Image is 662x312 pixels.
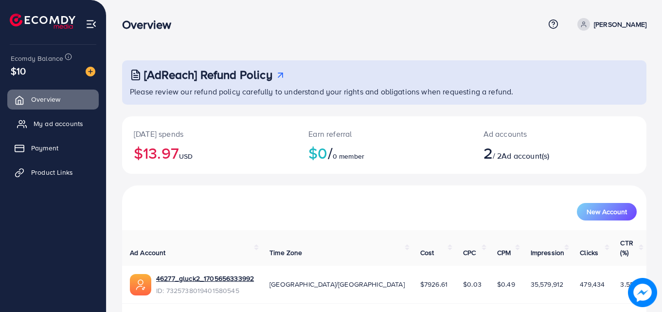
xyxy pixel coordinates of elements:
span: CPC [463,248,476,257]
span: Clicks [580,248,598,257]
img: ic-ads-acc.e4c84228.svg [130,274,151,295]
span: CTR (%) [620,238,633,257]
span: $10 [11,64,26,78]
span: Time Zone [269,248,302,257]
span: USD [179,151,193,161]
p: Earn referral [308,128,460,140]
span: New Account [587,208,627,215]
span: 0 member [333,151,364,161]
a: Payment [7,138,99,158]
a: [PERSON_NAME] [573,18,646,31]
a: Overview [7,90,99,109]
p: Please review our refund policy carefully to understand your rights and obligations when requesti... [130,86,641,97]
p: [DATE] spends [134,128,285,140]
span: Ad account(s) [501,150,549,161]
span: $0.03 [463,279,482,289]
span: CPM [497,248,511,257]
span: $7926.61 [420,279,447,289]
span: Impression [531,248,565,257]
img: image [86,67,95,76]
img: logo [10,14,75,29]
h3: [AdReach] Refund Policy [144,68,272,82]
a: My ad accounts [7,114,99,133]
h2: $0 [308,144,460,162]
span: Product Links [31,167,73,177]
img: menu [86,18,97,30]
span: / [328,142,333,164]
span: My ad accounts [34,119,83,128]
span: Payment [31,143,58,153]
span: $0.49 [497,279,515,289]
span: 479,434 [580,279,605,289]
span: ID: 7325738019401580545 [156,286,254,295]
p: [PERSON_NAME] [594,18,646,30]
span: 35,579,912 [531,279,564,289]
a: 46277_gluck2_1705656333992 [156,274,254,283]
span: Ecomdy Balance [11,54,63,63]
p: Ad accounts [483,128,591,140]
span: 3.55 [620,279,634,289]
button: New Account [577,203,637,220]
span: 2 [483,142,493,164]
h2: $13.97 [134,144,285,162]
span: Ad Account [130,248,166,257]
span: Overview [31,94,60,104]
h3: Overview [122,18,179,32]
span: Cost [420,248,434,257]
img: image [628,278,657,307]
a: Product Links [7,163,99,182]
h2: / 2 [483,144,591,162]
span: [GEOGRAPHIC_DATA]/[GEOGRAPHIC_DATA] [269,279,405,289]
